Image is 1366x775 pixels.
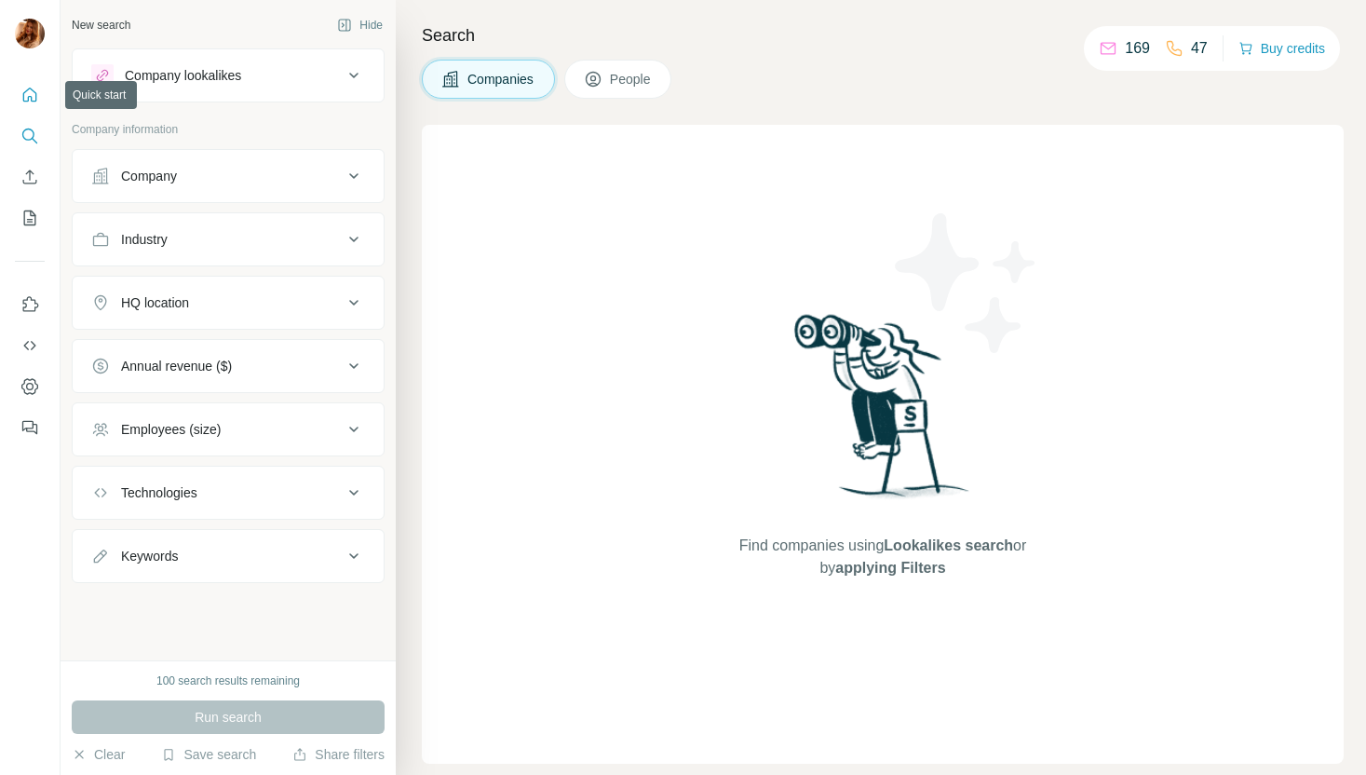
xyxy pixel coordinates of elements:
[73,407,384,452] button: Employees (size)
[121,167,177,185] div: Company
[15,119,45,153] button: Search
[125,66,241,85] div: Company lookalikes
[73,280,384,325] button: HQ location
[72,121,385,138] p: Company information
[73,53,384,98] button: Company lookalikes
[73,470,384,515] button: Technologies
[15,19,45,48] img: Avatar
[156,673,300,689] div: 100 search results remaining
[467,70,535,88] span: Companies
[72,745,125,764] button: Clear
[324,11,396,39] button: Hide
[786,309,980,517] img: Surfe Illustration - Woman searching with binoculars
[15,160,45,194] button: Enrich CSV
[73,534,384,578] button: Keywords
[15,329,45,362] button: Use Surfe API
[1191,37,1208,60] p: 47
[15,411,45,444] button: Feedback
[1238,35,1325,61] button: Buy credits
[883,199,1050,367] img: Surfe Illustration - Stars
[121,483,197,502] div: Technologies
[734,535,1032,579] span: Find companies using or by
[121,357,232,375] div: Annual revenue ($)
[15,201,45,235] button: My lists
[121,230,168,249] div: Industry
[121,547,178,565] div: Keywords
[73,217,384,262] button: Industry
[73,344,384,388] button: Annual revenue ($)
[15,78,45,112] button: Quick start
[422,22,1344,48] h4: Search
[121,420,221,439] div: Employees (size)
[835,560,945,576] span: applying Filters
[1125,37,1150,60] p: 169
[121,293,189,312] div: HQ location
[292,745,385,764] button: Share filters
[161,745,256,764] button: Save search
[73,154,384,198] button: Company
[884,537,1013,553] span: Lookalikes search
[15,288,45,321] button: Use Surfe on LinkedIn
[72,17,130,34] div: New search
[610,70,653,88] span: People
[15,370,45,403] button: Dashboard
